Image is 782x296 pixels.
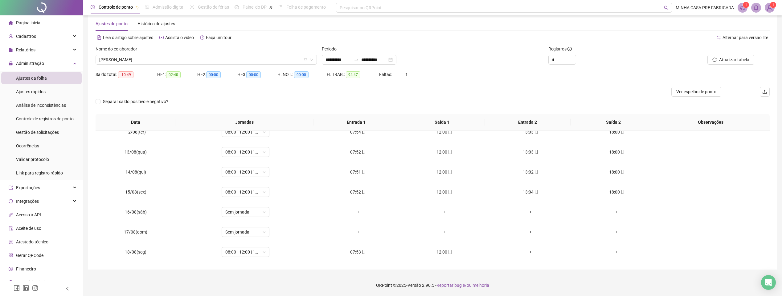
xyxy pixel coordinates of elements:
[200,35,204,40] span: history
[16,185,40,190] span: Exportações
[407,283,421,288] span: Versão
[100,98,171,105] span: Separar saldo positivo e negativo?
[740,5,745,10] span: notification
[743,2,749,8] sup: 1
[665,169,701,175] div: -
[16,170,63,175] span: Link para registro rápido
[534,190,538,194] span: mobile
[327,71,379,78] div: H. TRAB.:
[225,167,266,177] span: 08:00 - 12:00 | 13:12 - 18:00
[676,88,716,95] span: Ver espelho de ponto
[406,149,482,155] div: 12:00
[294,71,309,78] span: 00:00
[579,149,655,155] div: 18:00
[361,190,366,194] span: mobile
[16,103,66,108] span: Análise de inconsistências
[664,6,669,10] span: search
[125,150,147,154] span: 13/08(qua)
[197,71,237,78] div: HE 2:
[671,87,721,97] button: Ver espelho de ponto
[320,129,396,135] div: 07:54
[579,169,655,175] div: 18:00
[9,226,13,230] span: audit
[492,209,569,215] div: +
[165,35,194,40] span: Assista o vídeo
[665,229,701,235] div: -
[447,250,452,254] span: mobile
[665,209,701,215] div: -
[492,169,569,175] div: 13:02
[579,129,655,135] div: 18:00
[485,114,571,131] th: Entrada 2
[125,170,146,174] span: 14/08(qui)
[225,227,266,237] span: Sem jornada
[99,55,313,64] span: LUCAS WILLIAM CANDIDO
[9,34,13,38] span: user-add
[206,71,221,78] span: 00:00
[16,226,41,231] span: Aceite de uso
[379,72,393,77] span: Faltas:
[9,199,13,203] span: sync
[620,130,625,134] span: mobile
[225,187,266,197] span: 08:00 - 12:00 | 13:12 - 18:00
[492,249,569,255] div: +
[406,169,482,175] div: 12:00
[717,35,721,40] span: swap
[579,209,655,215] div: +
[620,170,625,174] span: mobile
[269,6,273,9] span: pushpin
[96,71,157,78] div: Saldo total:
[278,5,283,9] span: book
[320,189,396,195] div: 07:52
[157,71,197,78] div: HE 1:
[9,240,13,244] span: solution
[190,5,194,9] span: sun
[225,127,266,137] span: 08:00 - 12:00 | 13:12 - 18:00
[9,253,13,258] span: qrcode
[125,250,146,254] span: 18/08(seg)
[405,72,408,77] span: 1
[237,71,277,78] div: HE 3:
[118,71,133,78] span: -10:49
[83,274,782,296] footer: QRPoint © 2025 - 2.90.5 -
[761,275,776,290] div: Open Intercom Messenger
[9,48,13,52] span: file
[313,114,399,131] th: Entrada 1
[665,149,701,155] div: -
[406,209,482,215] div: +
[16,61,44,66] span: Administração
[243,5,267,10] span: Painel do DP
[137,21,175,26] span: Histórico de ajustes
[567,47,572,51] span: info-circle
[16,212,41,217] span: Acesso à API
[436,283,489,288] span: Reportar bug e/ou melhoria
[361,130,366,134] span: mobile
[32,285,38,291] span: instagram
[534,130,538,134] span: mobile
[206,35,231,40] span: Faça um tour
[492,189,569,195] div: 13:04
[9,213,13,217] span: api
[320,249,396,255] div: 07:53
[96,46,141,52] label: Nome do colaborador
[16,280,47,285] span: Central de ajuda
[406,129,482,135] div: 12:00
[665,249,701,255] div: -
[16,76,47,81] span: Ajustes da folha
[124,230,147,234] span: 17/08(dom)
[277,71,327,78] div: H. NOT.:
[16,20,41,25] span: Página inicial
[9,280,13,285] span: info-circle
[304,58,307,62] span: filter
[225,207,266,217] span: Sem jornada
[320,229,396,235] div: +
[548,46,572,52] span: Registros
[719,56,749,63] span: Atualizar tabela
[9,186,13,190] span: export
[125,210,147,214] span: 16/08(sáb)
[772,3,774,7] span: 1
[492,129,569,135] div: 13:03
[126,130,146,134] span: 12/08(ter)
[492,229,569,235] div: +
[225,247,266,257] span: 08:00 - 12:00 | 13:12 - 18:00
